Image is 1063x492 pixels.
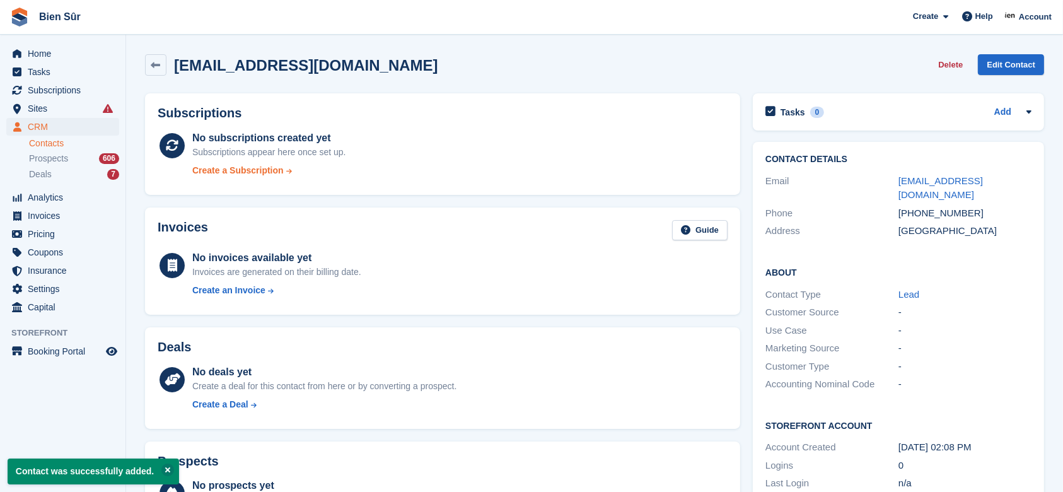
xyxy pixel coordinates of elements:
span: Create [913,10,938,23]
a: Add [994,105,1011,120]
a: Create an Invoice [192,284,361,297]
a: Contacts [29,138,119,149]
div: 606 [99,153,119,164]
div: No subscriptions created yet [192,131,346,146]
a: menu [6,118,119,136]
a: Edit Contact [978,54,1044,75]
h2: About [765,266,1031,278]
img: stora-icon-8386f47178a22dfd0bd8f6a31ec36ba5ce8667c1dd55bd0f319d3a0aa187defe.svg [10,8,29,26]
span: Prospects [29,153,68,165]
div: Create an Invoice [192,284,265,297]
span: CRM [28,118,103,136]
a: menu [6,100,119,117]
span: Coupons [28,243,103,261]
a: menu [6,189,119,206]
a: Deals 7 [29,168,119,181]
p: Contact was successfully added. [8,459,179,484]
span: Deals [29,168,52,180]
a: Preview store [104,344,119,359]
div: Marketing Source [765,341,898,356]
button: Delete [933,54,968,75]
div: [PHONE_NUMBER] [898,206,1031,221]
img: Asmaa Habri [1004,10,1017,23]
a: Create a Deal [192,398,456,411]
span: Home [28,45,103,62]
div: 7 [107,169,119,180]
div: - [898,360,1031,374]
h2: Tasks [781,107,805,118]
a: Prospects 606 [29,152,119,165]
div: [DATE] 02:08 PM [898,440,1031,455]
a: [EMAIL_ADDRESS][DOMAIN_NAME] [898,175,983,201]
span: Tasks [28,63,103,81]
h2: Deals [158,340,191,354]
div: Contact Type [765,288,898,302]
div: Customer Type [765,360,898,374]
a: menu [6,343,119,360]
span: Analytics [28,189,103,206]
div: Create a Deal [192,398,248,411]
div: - [898,324,1031,338]
div: Logins [765,459,898,473]
div: Account Created [765,440,898,455]
div: Create a Subscription [192,164,284,177]
h2: Contact Details [765,155,1031,165]
a: menu [6,262,119,279]
a: menu [6,207,119,225]
h2: Subscriptions [158,106,728,120]
span: Storefront [11,327,125,339]
span: Capital [28,298,103,316]
span: Account [1019,11,1052,23]
span: Insurance [28,262,103,279]
a: Create a Subscription [192,164,346,177]
i: Smart entry sync failures have occurred [103,103,113,114]
div: Create a deal for this contact from here or by converting a prospect. [192,380,456,393]
span: Pricing [28,225,103,243]
div: Phone [765,206,898,221]
a: menu [6,298,119,316]
div: Last Login [765,476,898,491]
h2: Storefront Account [765,419,1031,431]
a: menu [6,45,119,62]
a: Guide [672,220,728,241]
a: Lead [898,289,919,300]
div: Customer Source [765,305,898,320]
span: Sites [28,100,103,117]
a: menu [6,63,119,81]
div: - [898,341,1031,356]
span: Help [975,10,993,23]
div: Subscriptions appear here once set up. [192,146,346,159]
a: menu [6,243,119,261]
a: Bien Sûr [34,6,86,27]
span: Subscriptions [28,81,103,99]
div: No invoices available yet [192,250,361,266]
div: - [898,377,1031,392]
div: 0 [898,459,1031,473]
h2: Prospects [158,454,219,469]
div: Address [765,224,898,238]
div: Email [765,174,898,202]
h2: Invoices [158,220,208,241]
div: [GEOGRAPHIC_DATA] [898,224,1031,238]
div: Invoices are generated on their billing date. [192,266,361,279]
div: No deals yet [192,365,456,380]
div: Accounting Nominal Code [765,377,898,392]
span: Booking Portal [28,343,103,360]
div: - [898,305,1031,320]
div: n/a [898,476,1031,491]
div: Use Case [765,324,898,338]
a: menu [6,81,119,99]
span: Settings [28,280,103,298]
a: menu [6,225,119,243]
h2: [EMAIL_ADDRESS][DOMAIN_NAME] [174,57,438,74]
a: menu [6,280,119,298]
span: Invoices [28,207,103,225]
div: 0 [810,107,825,118]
